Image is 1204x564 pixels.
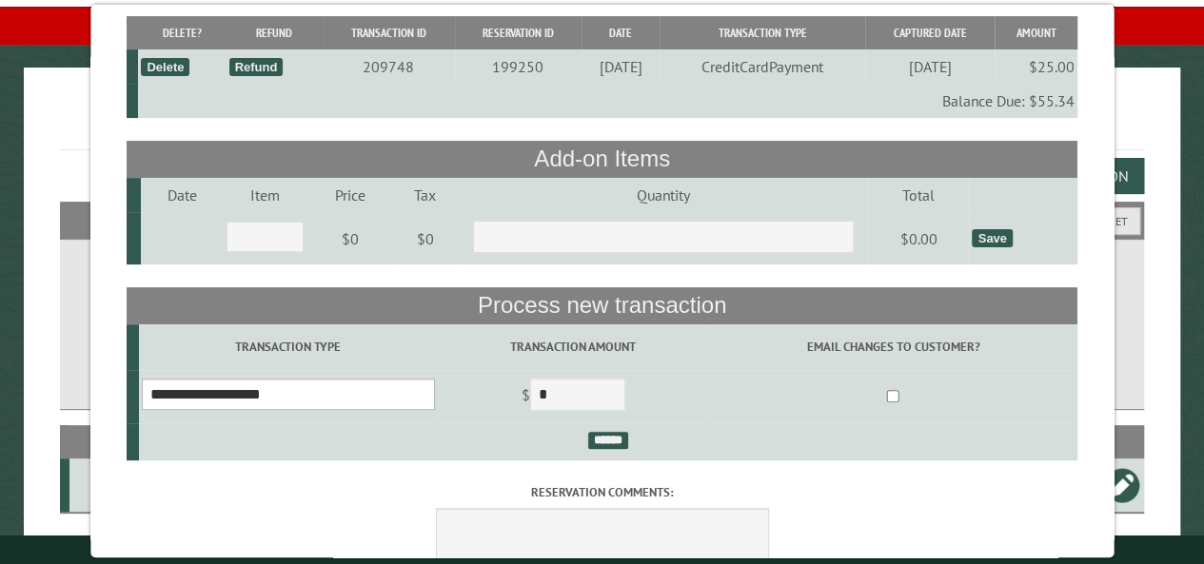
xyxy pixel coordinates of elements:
[142,338,434,356] label: Transaction Type
[127,141,1077,177] th: Add-on Items
[323,16,455,49] th: Transaction ID
[455,16,582,49] th: Reservation ID
[141,178,224,212] td: Date
[660,49,865,84] td: CreditCardPayment
[138,84,1077,118] td: Balance Due: $55.34
[441,338,705,356] label: Transaction Amount
[865,49,995,84] td: [DATE]
[307,178,393,212] td: Price
[455,49,582,84] td: 199250
[660,16,865,49] th: Transaction Type
[307,212,393,265] td: $0
[868,212,969,265] td: $0.00
[77,476,129,495] div: 7
[582,49,661,84] td: [DATE]
[141,58,189,76] div: Delete
[138,16,226,49] th: Delete?
[127,287,1077,323] th: Process new transaction
[127,483,1077,501] label: Reservation comments:
[60,98,1144,150] h1: Reservations
[392,212,458,265] td: $0
[972,229,1012,247] div: Save
[438,370,709,423] td: $
[712,338,1075,356] label: Email changes to customer?
[865,16,995,49] th: Captured Date
[458,178,868,212] td: Quantity
[995,49,1077,84] td: $25.00
[392,178,458,212] td: Tax
[69,425,133,458] th: Site
[323,49,455,84] td: 209748
[224,178,306,212] td: Item
[582,16,661,49] th: Date
[995,16,1077,49] th: Amount
[228,58,283,76] div: Refund
[60,202,1144,238] h2: Filters
[868,178,969,212] td: Total
[226,16,322,49] th: Refund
